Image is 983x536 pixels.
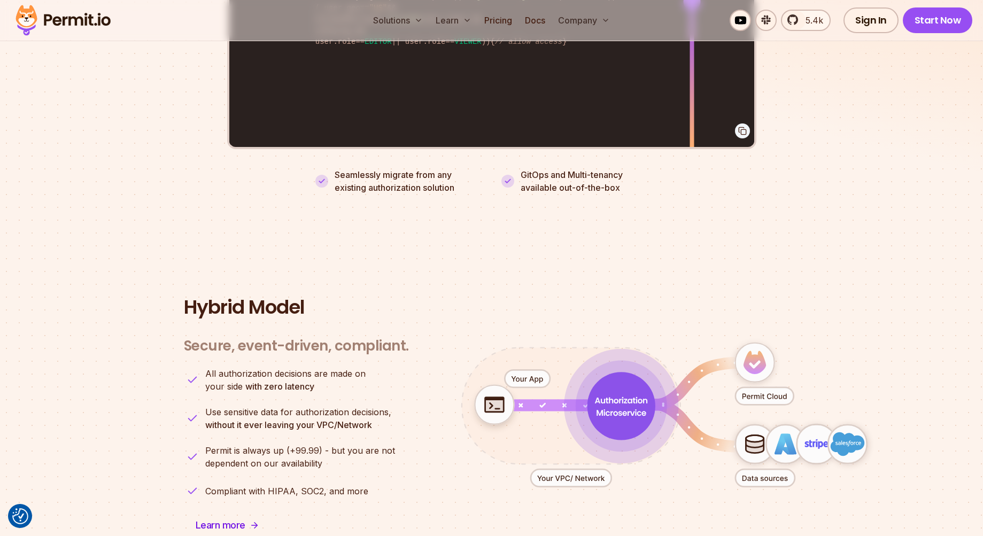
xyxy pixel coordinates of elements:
span: role [428,37,446,46]
a: Sign In [843,7,899,33]
a: 5.4k [781,10,831,31]
img: Permit logo [11,2,115,38]
span: All authorization decisions are made on [205,367,366,380]
p: Seamlessly migrate from any existing authorization solution [335,168,482,194]
p: GitOps and Multi-tenancy available out-of-the-box [521,168,623,194]
span: role [338,37,356,46]
strong: with zero latency [245,381,314,392]
span: Learn more [196,518,245,533]
a: Start Now [903,7,973,33]
button: Solutions [369,10,427,31]
button: Learn [431,10,476,31]
span: Permit is always up (+99.99) - but you are not [205,444,395,457]
h2: Hybrid Model [184,297,800,318]
strong: without it ever leaving your VPC/Network [205,420,372,430]
a: Pricing [480,10,516,31]
span: Use sensitive data for authorization decisions, [205,406,391,418]
span: EDITOR [365,37,391,46]
p: your side [205,367,366,393]
button: Consent Preferences [12,508,28,524]
p: dependent on our availability [205,444,395,470]
div: animation [428,312,901,518]
p: Compliant with HIPAA, SOC2, and more [205,485,368,498]
img: Revisit consent button [12,508,28,524]
a: Docs [521,10,549,31]
h3: Secure, event-driven, compliant. [184,337,409,355]
span: // allow access [495,37,562,46]
button: Company [554,10,614,31]
span: VIEWER [454,37,481,46]
span: 5.4k [799,14,823,27]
